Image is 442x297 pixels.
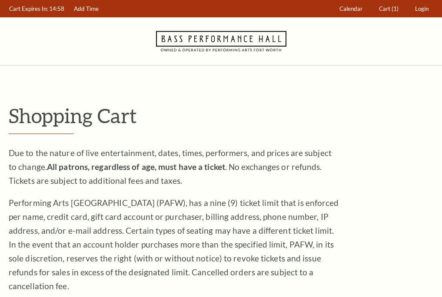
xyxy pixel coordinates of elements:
[392,5,399,12] span: (1)
[9,104,433,127] p: Shopping Cart
[9,148,332,186] span: Due to the nature of live entertainment, dates, times, performers, and prices are subject to chan...
[49,5,64,12] span: 14:58
[9,196,339,293] p: Performing Arts [GEOGRAPHIC_DATA] (PAFW), has a nine (9) ticket limit that is enforced per name, ...
[379,5,390,12] span: Cart
[336,0,367,17] a: Calendar
[339,5,362,12] span: Calendar
[9,5,48,12] span: Cart Expires In:
[415,5,429,12] span: Login
[375,0,403,17] a: Cart (1)
[47,162,225,172] strong: All patrons, regardless of age, must have a ticket
[70,0,103,17] a: Add Time
[411,0,433,17] a: Login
